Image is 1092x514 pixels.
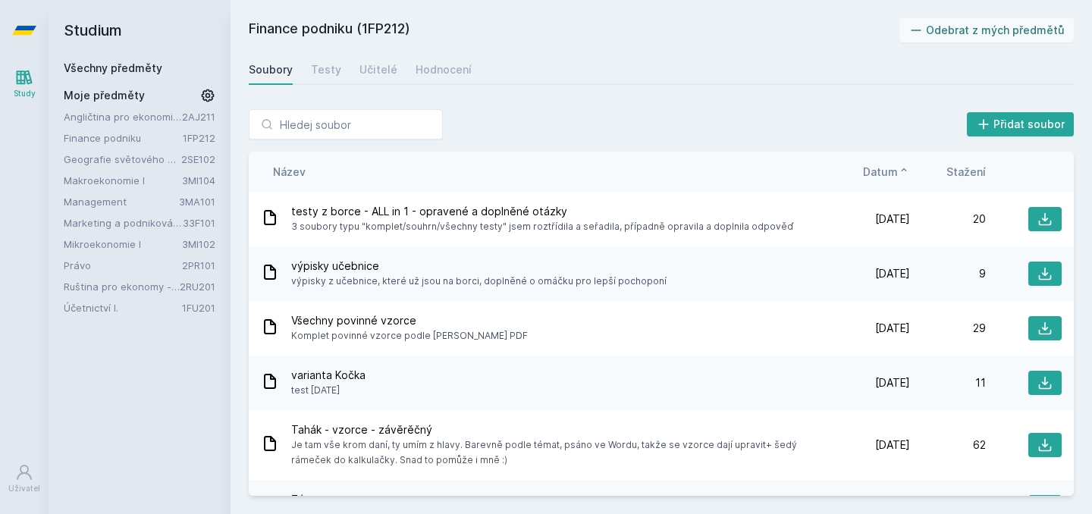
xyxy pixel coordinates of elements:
[64,237,182,252] a: Mikroekonomie I
[14,88,36,99] div: Study
[8,483,40,494] div: Uživatel
[291,492,334,507] span: Záv.test
[875,321,910,336] span: [DATE]
[967,112,1075,136] button: Přidat soubor
[64,152,181,167] a: Geografie světového hospodářství
[273,164,306,180] button: Název
[311,62,341,77] div: Testy
[416,55,472,85] a: Hodnocení
[946,164,986,180] button: Stažení
[910,437,986,453] div: 62
[875,266,910,281] span: [DATE]
[359,62,397,77] div: Učitelé
[291,259,667,274] span: výpisky učebnice
[910,212,986,227] div: 20
[64,215,183,230] a: Marketing a podniková politika
[64,258,182,273] a: Právo
[291,383,366,398] span: test [DATE]
[291,422,828,437] span: Tahák - vzorce - závěrěčný
[863,164,910,180] button: Datum
[64,61,162,74] a: Všechny předměty
[64,109,182,124] a: Angličtina pro ekonomická studia 1 (B2/C1)
[182,111,215,123] a: 2AJ211
[182,238,215,250] a: 3MI102
[182,174,215,186] a: 3MI104
[64,300,182,315] a: Účetnictví I.
[180,281,215,293] a: 2RU201
[875,375,910,390] span: [DATE]
[359,55,397,85] a: Učitelé
[249,62,293,77] div: Soubory
[910,266,986,281] div: 9
[181,153,215,165] a: 2SE102
[291,219,793,234] span: 3 soubory typu "komplet/souhrn/všechny testy" jsem roztřídila a seřadila, případně opravila a dop...
[64,173,182,188] a: Makroekonomie I
[875,212,910,227] span: [DATE]
[416,62,472,77] div: Hodnocení
[291,274,667,289] span: výpisky z učebnice, které už jsou na borci, doplněné o omáčku pro lepší pochoponí
[183,132,215,144] a: 1FP212
[64,130,183,146] a: Finance podniku
[179,196,215,208] a: 3MA101
[910,321,986,336] div: 29
[311,55,341,85] a: Testy
[182,302,215,314] a: 1FU201
[64,88,145,103] span: Moje předměty
[3,61,45,107] a: Study
[899,18,1075,42] button: Odebrat z mých předmětů
[291,328,528,343] span: Komplet povinné vzorce podle [PERSON_NAME] PDF
[291,204,793,219] span: testy z borce - ALL in 1 - opravené a doplněné otázky
[249,18,899,42] h2: Finance podniku (1FP212)
[249,109,443,139] input: Hledej soubor
[291,368,366,383] span: varianta Kočka
[863,164,898,180] span: Datum
[291,437,828,468] span: Je tam vše krom daní, ty umím z hlavy. Barevně podle témat, psáno ve Wordu, takže se vzorce dají ...
[875,437,910,453] span: [DATE]
[249,55,293,85] a: Soubory
[3,456,45,502] a: Uživatel
[291,313,528,328] span: Všechny povinné vzorce
[183,217,215,229] a: 33F101
[64,279,180,294] a: Ruština pro ekonomy - pokročilá úroveň 1 (B2)
[64,194,179,209] a: Management
[182,259,215,271] a: 2PR101
[910,375,986,390] div: 11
